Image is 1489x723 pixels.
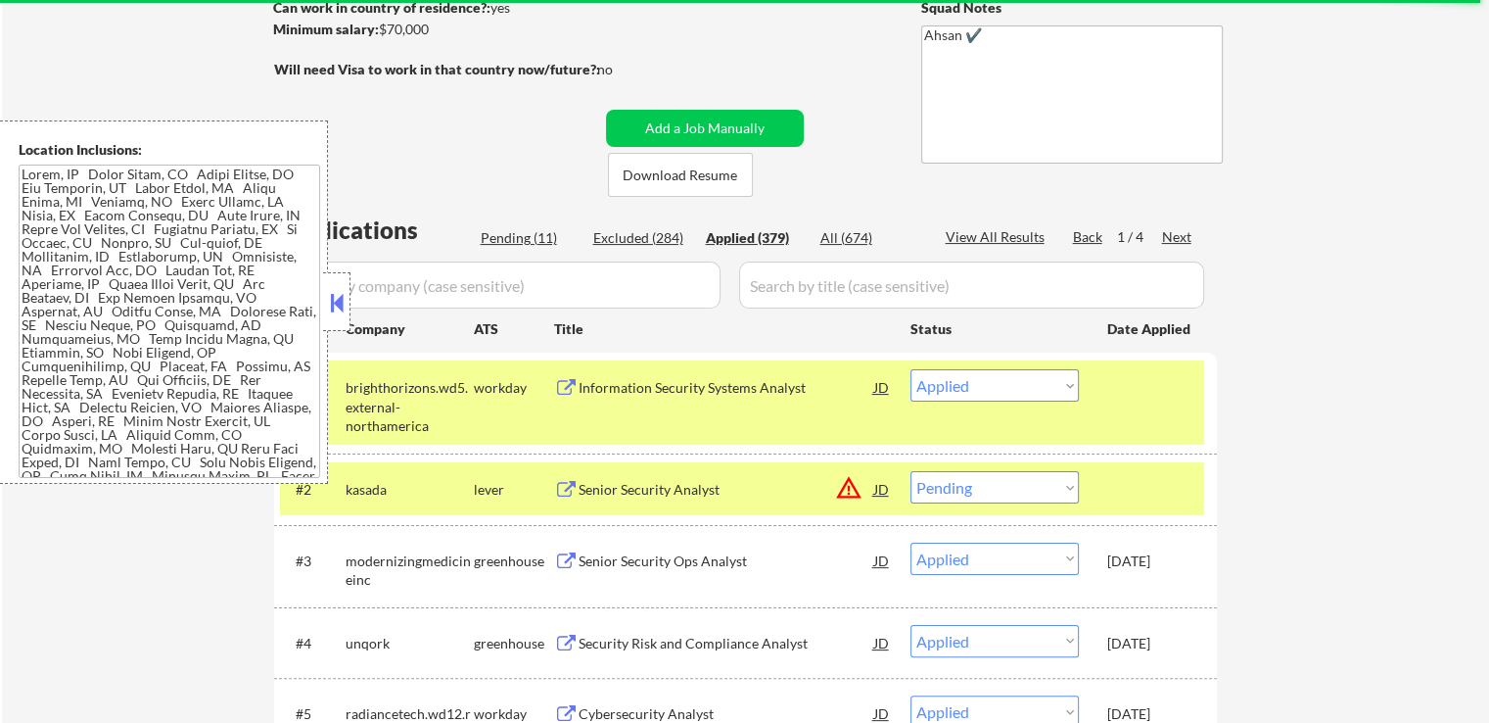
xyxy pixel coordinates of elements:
div: 1 / 4 [1117,227,1162,247]
div: JD [872,471,892,506]
div: Senior Security Ops Analyst [579,552,874,571]
div: Company [346,319,474,339]
div: unqork [346,634,474,653]
div: Next [1162,227,1193,247]
div: #2 [296,480,330,500]
div: modernizingmedicineinc [346,552,474,590]
div: [DATE] [1107,552,1193,571]
div: Location Inclusions: [19,140,320,160]
div: workday [474,378,554,398]
div: #3 [296,552,330,571]
div: JD [872,625,892,660]
div: Date Applied [1107,319,1193,339]
button: Add a Job Manually [606,110,804,147]
div: Back [1073,227,1104,247]
div: All (674) [820,228,918,248]
div: ATS [474,319,554,339]
div: brighthorizons.wd5.external-northamerica [346,378,474,436]
div: #4 [296,634,330,653]
button: warning_amber [835,474,862,502]
div: Information Security Systems Analyst [579,378,874,398]
div: $70,000 [273,20,599,39]
div: View All Results [946,227,1050,247]
strong: Will need Visa to work in that country now/future?: [274,61,600,77]
div: Status [910,311,1079,346]
div: Security Risk and Compliance Analyst [579,634,874,653]
div: JD [872,369,892,405]
div: Senior Security Analyst [579,480,874,500]
div: Applied (379) [706,228,804,248]
div: greenhouse [474,634,554,653]
div: [DATE] [1107,634,1193,653]
input: Search by title (case sensitive) [739,262,1204,309]
div: kasada [346,480,474,500]
div: lever [474,480,554,500]
div: JD [872,543,892,578]
div: Title [554,319,892,339]
div: Pending (11) [481,228,579,248]
input: Search by company (case sensitive) [280,262,721,309]
button: Download Resume [608,153,753,197]
div: no [597,60,653,79]
div: Applications [280,218,474,242]
strong: Minimum salary: [273,21,379,37]
div: greenhouse [474,552,554,571]
div: Excluded (284) [593,228,691,248]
